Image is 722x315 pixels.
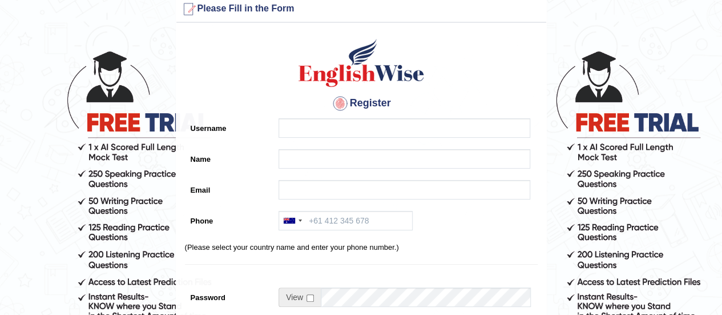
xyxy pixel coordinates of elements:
[185,288,273,303] label: Password
[306,294,314,302] input: Show/Hide Password
[185,149,273,165] label: Name
[185,118,273,134] label: Username
[296,37,426,89] img: Logo of English Wise create a new account for intelligent practice with AI
[185,211,273,226] label: Phone
[185,242,538,253] p: (Please select your country name and enter your phone number.)
[185,94,538,113] h4: Register
[185,180,273,196] label: Email
[279,212,305,230] div: Australia: +61
[279,211,413,230] input: +61 412 345 678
